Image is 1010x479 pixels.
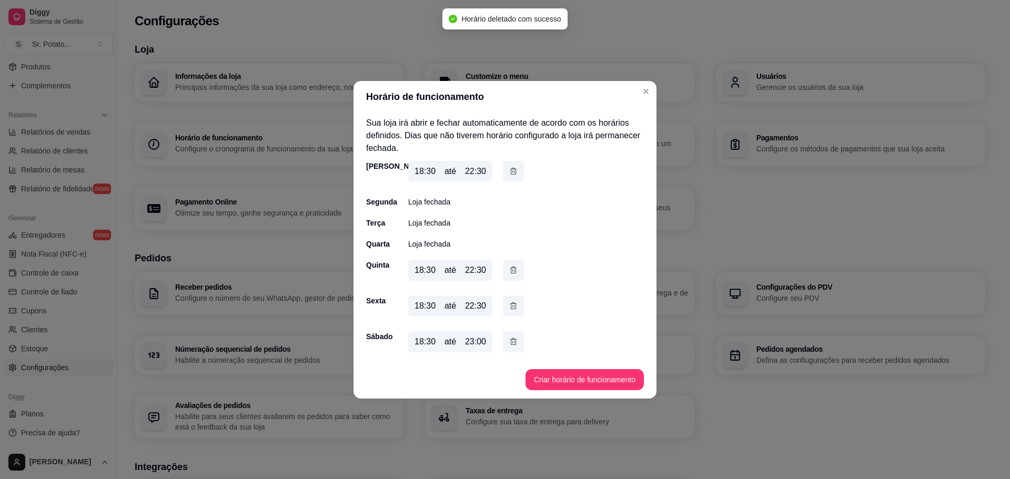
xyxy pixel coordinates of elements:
[415,264,436,277] div: 18:30
[449,15,457,23] span: check-circle
[408,239,450,249] p: Loja fechada
[445,335,456,348] div: até
[465,264,486,277] div: 22:30
[445,165,456,178] div: até
[366,295,387,306] div: Sexta
[445,300,456,312] div: até
[366,260,387,270] div: Quinta
[366,197,387,207] div: Segunda
[415,300,436,312] div: 18:30
[461,15,561,23] span: Horário deletado com sucesso
[366,161,387,171] div: [PERSON_NAME]
[408,197,450,207] p: Loja fechada
[526,369,644,390] button: Criar horário de funcionamento
[408,218,450,228] p: Loja fechada
[415,165,436,178] div: 18:30
[465,165,486,178] div: 22:30
[366,117,644,155] p: Sua loja irá abrir e fechar automaticamente de acordo com os horários definidos. Dias que não tiv...
[465,300,486,312] div: 22:30
[445,264,456,277] div: até
[638,83,654,100] button: Close
[353,81,656,113] header: Horário de funcionamento
[366,218,387,228] div: Terça
[366,331,387,342] div: Sábado
[366,239,387,249] div: Quarta
[465,335,486,348] div: 23:00
[415,335,436,348] div: 18:30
